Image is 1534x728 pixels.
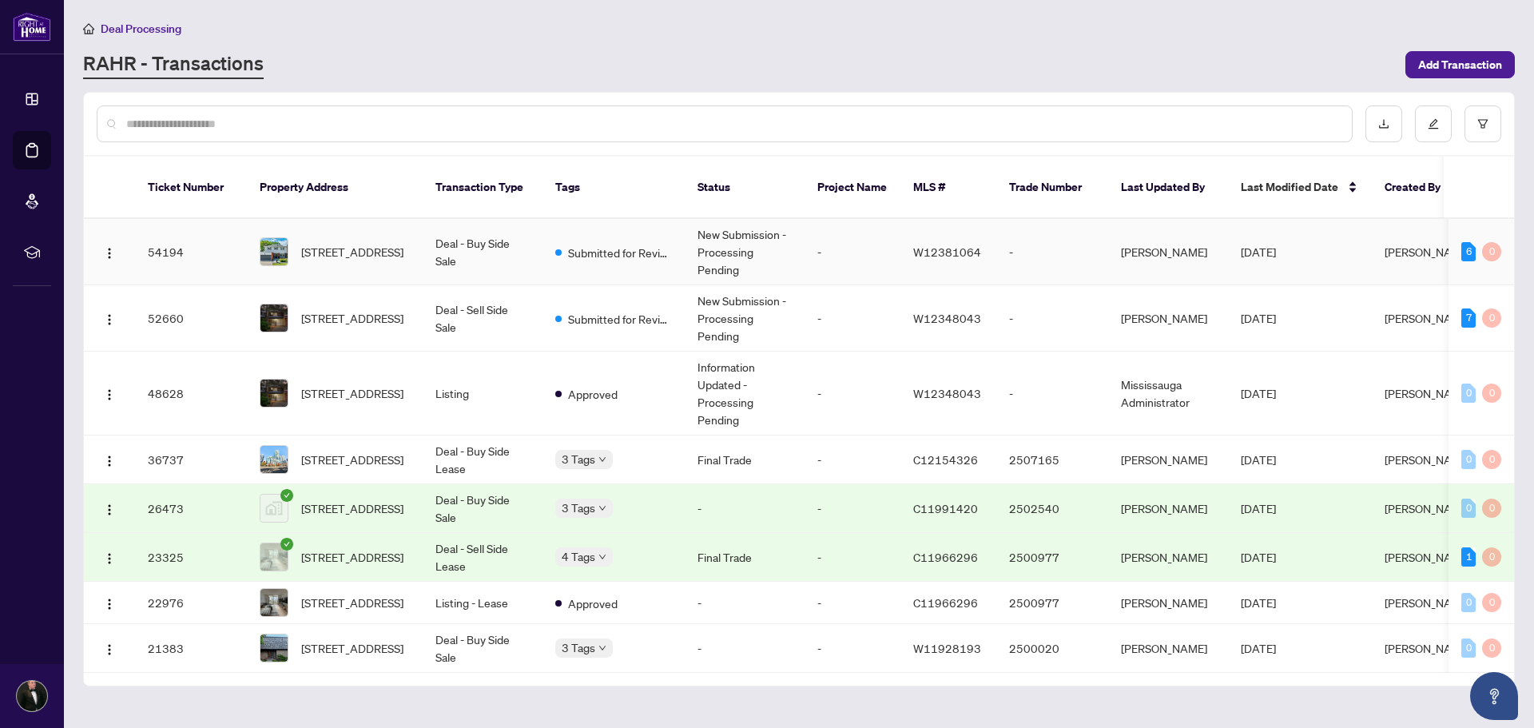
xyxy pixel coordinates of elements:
[260,495,288,522] img: thumbnail-img
[135,219,247,285] td: 54194
[1482,499,1501,518] div: 0
[805,285,900,352] td: -
[1482,242,1501,261] div: 0
[135,352,247,436] td: 48628
[805,352,900,436] td: -
[1385,452,1471,467] span: [PERSON_NAME]
[423,582,542,624] td: Listing - Lease
[1477,118,1488,129] span: filter
[101,22,181,36] span: Deal Processing
[1372,157,1468,219] th: Created By
[598,553,606,561] span: down
[1461,638,1476,658] div: 0
[423,624,542,673] td: Deal - Buy Side Sale
[83,23,94,34] span: home
[301,499,403,517] span: [STREET_ADDRESS]
[301,594,403,611] span: [STREET_ADDRESS]
[13,12,51,42] img: logo
[260,446,288,473] img: thumbnail-img
[280,489,293,502] span: check-circle
[83,50,264,79] a: RAHR - Transactions
[423,484,542,533] td: Deal - Buy Side Sale
[996,533,1108,582] td: 2500977
[1482,384,1501,403] div: 0
[1482,593,1501,612] div: 0
[685,624,805,673] td: -
[913,386,981,400] span: W12348043
[805,624,900,673] td: -
[301,309,403,327] span: [STREET_ADDRESS]
[913,501,978,515] span: C11991420
[1405,51,1515,78] button: Add Transaction
[301,243,403,261] span: [STREET_ADDRESS]
[103,247,116,260] img: Logo
[97,239,122,265] button: Logo
[805,219,900,285] td: -
[900,157,996,219] th: MLS #
[423,352,542,436] td: Listing
[135,285,247,352] td: 52660
[301,384,403,402] span: [STREET_ADDRESS]
[805,157,900,219] th: Project Name
[1241,452,1276,467] span: [DATE]
[260,635,288,662] img: thumbnail-img
[1241,311,1276,325] span: [DATE]
[805,533,900,582] td: -
[996,436,1108,484] td: 2507165
[260,238,288,265] img: thumbnail-img
[247,157,423,219] th: Property Address
[562,638,595,657] span: 3 Tags
[135,533,247,582] td: 23325
[423,436,542,484] td: Deal - Buy Side Lease
[97,447,122,472] button: Logo
[103,552,116,565] img: Logo
[562,547,595,566] span: 4 Tags
[685,285,805,352] td: New Submission - Processing Pending
[260,543,288,571] img: thumbnail-img
[1108,219,1228,285] td: [PERSON_NAME]
[568,310,672,328] span: Submitted for Review
[103,388,116,401] img: Logo
[1385,641,1471,655] span: [PERSON_NAME]
[103,598,116,611] img: Logo
[301,451,403,468] span: [STREET_ADDRESS]
[423,219,542,285] td: Deal - Buy Side Sale
[1418,52,1502,78] span: Add Transaction
[996,582,1108,624] td: 2500977
[135,157,247,219] th: Ticket Number
[996,352,1108,436] td: -
[1108,285,1228,352] td: [PERSON_NAME]
[1241,501,1276,515] span: [DATE]
[103,313,116,326] img: Logo
[135,624,247,673] td: 21383
[97,590,122,615] button: Logo
[423,285,542,352] td: Deal - Sell Side Sale
[685,157,805,219] th: Status
[685,352,805,436] td: Information Updated - Processing Pending
[260,589,288,616] img: thumbnail-img
[542,157,685,219] th: Tags
[996,285,1108,352] td: -
[685,219,805,285] td: New Submission - Processing Pending
[805,582,900,624] td: -
[1108,484,1228,533] td: [PERSON_NAME]
[423,157,542,219] th: Transaction Type
[685,484,805,533] td: -
[97,544,122,570] button: Logo
[598,455,606,463] span: down
[568,244,672,261] span: Submitted for Review
[1108,157,1228,219] th: Last Updated By
[1482,638,1501,658] div: 0
[1241,386,1276,400] span: [DATE]
[1108,436,1228,484] td: [PERSON_NAME]
[1461,547,1476,567] div: 1
[423,533,542,582] td: Deal - Sell Side Lease
[301,548,403,566] span: [STREET_ADDRESS]
[103,503,116,516] img: Logo
[17,681,47,711] img: Profile Icon
[1365,105,1402,142] button: download
[1108,582,1228,624] td: [PERSON_NAME]
[1482,308,1501,328] div: 0
[260,380,288,407] img: thumbnail-img
[260,304,288,332] img: thumbnail-img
